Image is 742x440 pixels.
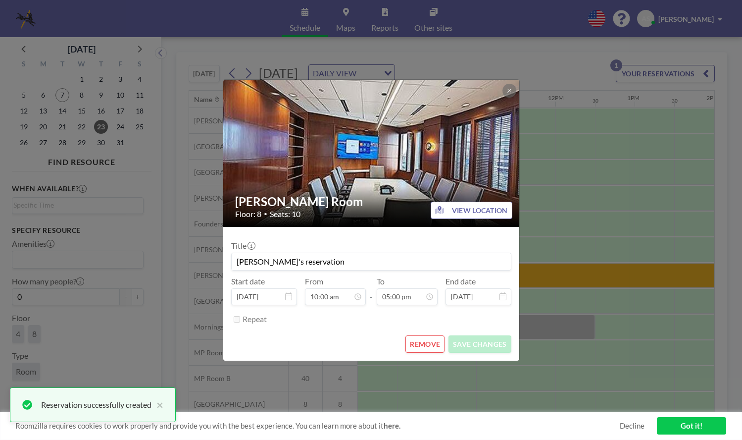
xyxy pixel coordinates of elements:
span: - [370,280,373,302]
label: End date [445,276,476,286]
span: Floor: 8 [235,209,261,219]
label: From [305,276,323,286]
label: Repeat [243,314,267,324]
label: Start date [231,276,265,286]
a: Decline [620,421,644,431]
div: Reservation successfully created [41,399,151,411]
label: Title [231,241,254,251]
a: Got it! [657,417,726,435]
button: REMOVE [405,335,445,353]
input: (No title) [232,253,511,270]
span: Roomzilla requires cookies to work properly and provide you with the best experience. You can lea... [15,421,620,431]
button: VIEW LOCATION [431,202,512,219]
button: SAVE CHANGES [448,335,511,353]
span: • [264,210,267,218]
a: here. [384,421,400,430]
h2: [PERSON_NAME] Room [235,194,508,209]
span: Seats: 10 [270,209,300,219]
button: close [151,399,163,411]
label: To [377,276,385,286]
